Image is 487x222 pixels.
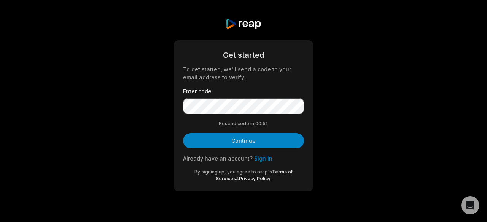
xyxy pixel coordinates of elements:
div: Open Intercom Messenger [461,196,479,214]
div: Get started [183,49,304,61]
span: 51 [263,120,269,127]
span: By signing up, you agree to reap's [194,169,272,175]
div: To get started, we'll send a code to your email address to verify. [183,65,304,81]
button: Continue [183,133,304,148]
div: Resend code in 00: [183,120,304,127]
a: Privacy Policy [239,176,271,181]
a: Terms of Services [216,169,293,181]
a: Sign in [254,155,272,162]
span: & [236,176,239,181]
img: reap [225,18,261,30]
span: Already have an account? [183,155,253,162]
label: Enter code [183,87,304,95]
span: . [271,176,272,181]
